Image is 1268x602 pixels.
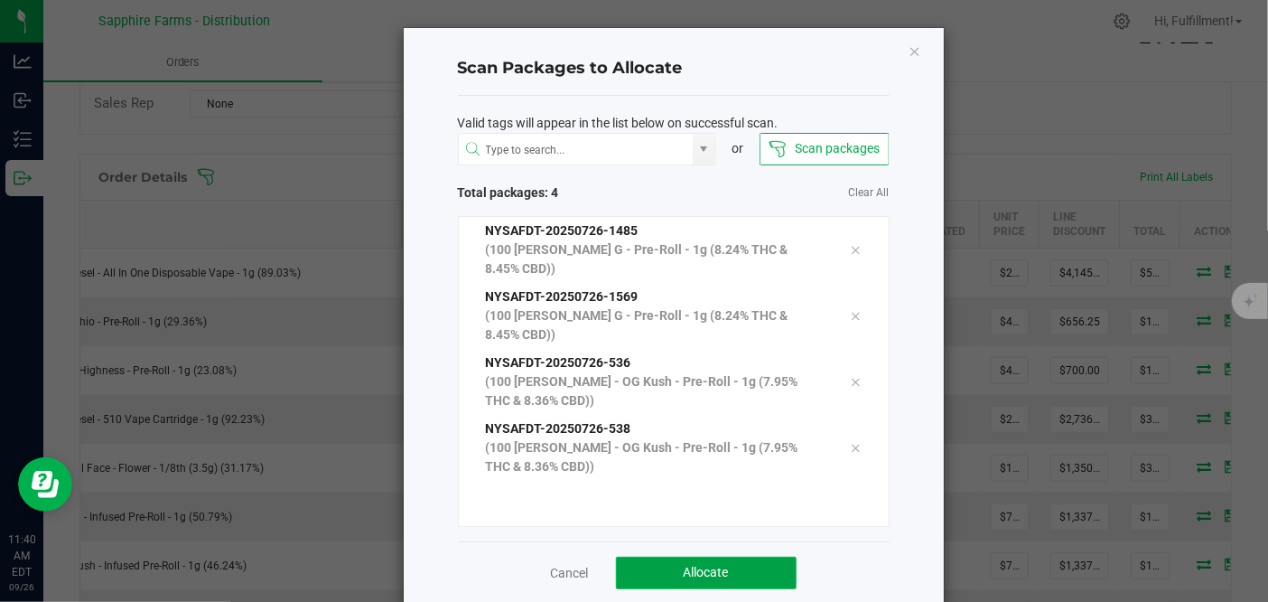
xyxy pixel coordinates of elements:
iframe: Resource center [18,457,72,512]
p: (100 [PERSON_NAME] G - Pre-Roll - 1g (8.24% THC & 8.45% CBD)) [486,240,824,278]
a: Clear All [849,185,890,201]
span: NYSAFDT-20250726-1569 [486,289,639,304]
div: Remove tag [836,371,874,392]
a: Cancel [551,564,589,582]
span: Valid tags will appear in the list below on successful scan. [458,114,779,133]
button: Scan packages [760,133,889,165]
span: Total packages: 4 [458,183,674,202]
span: NYSAFDT-20250726-536 [486,355,631,370]
button: Allocate [616,557,797,589]
div: or [716,139,760,158]
button: Close [909,40,921,61]
p: (100 [PERSON_NAME] G - Pre-Roll - 1g (8.24% THC & 8.45% CBD)) [486,306,824,344]
div: Remove tag [836,305,874,326]
div: Remove tag [836,437,874,458]
p: (100 [PERSON_NAME] - OG Kush - Pre-Roll - 1g (7.95% THC & 8.36% CBD)) [486,372,824,410]
span: Allocate [684,565,729,579]
span: NYSAFDT-20250726-538 [486,421,631,436]
h4: Scan Packages to Allocate [458,57,890,80]
div: Remove tag [836,239,874,260]
input: NO DATA FOUND [459,134,694,166]
p: (100 [PERSON_NAME] - OG Kush - Pre-Roll - 1g (7.95% THC & 8.36% CBD)) [486,438,824,476]
span: NYSAFDT-20250726-1485 [486,223,639,238]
